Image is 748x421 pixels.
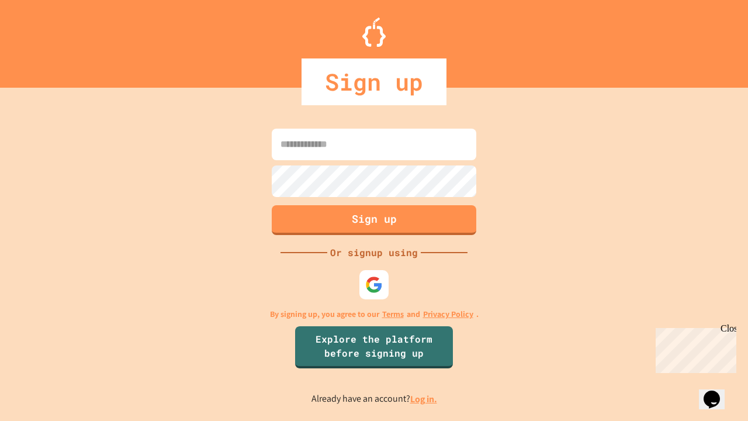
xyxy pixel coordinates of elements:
[295,326,453,368] a: Explore the platform before signing up
[423,308,473,320] a: Privacy Policy
[382,308,404,320] a: Terms
[311,392,437,406] p: Already have an account?
[272,205,476,235] button: Sign up
[302,58,446,105] div: Sign up
[362,18,386,47] img: Logo.svg
[651,323,736,373] iframe: chat widget
[365,276,383,294] img: google-icon.svg
[410,393,437,405] a: Log in.
[327,246,421,260] div: Or signup using
[270,308,479,320] p: By signing up, you agree to our and .
[699,374,736,409] iframe: chat widget
[5,5,81,74] div: Chat with us now!Close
